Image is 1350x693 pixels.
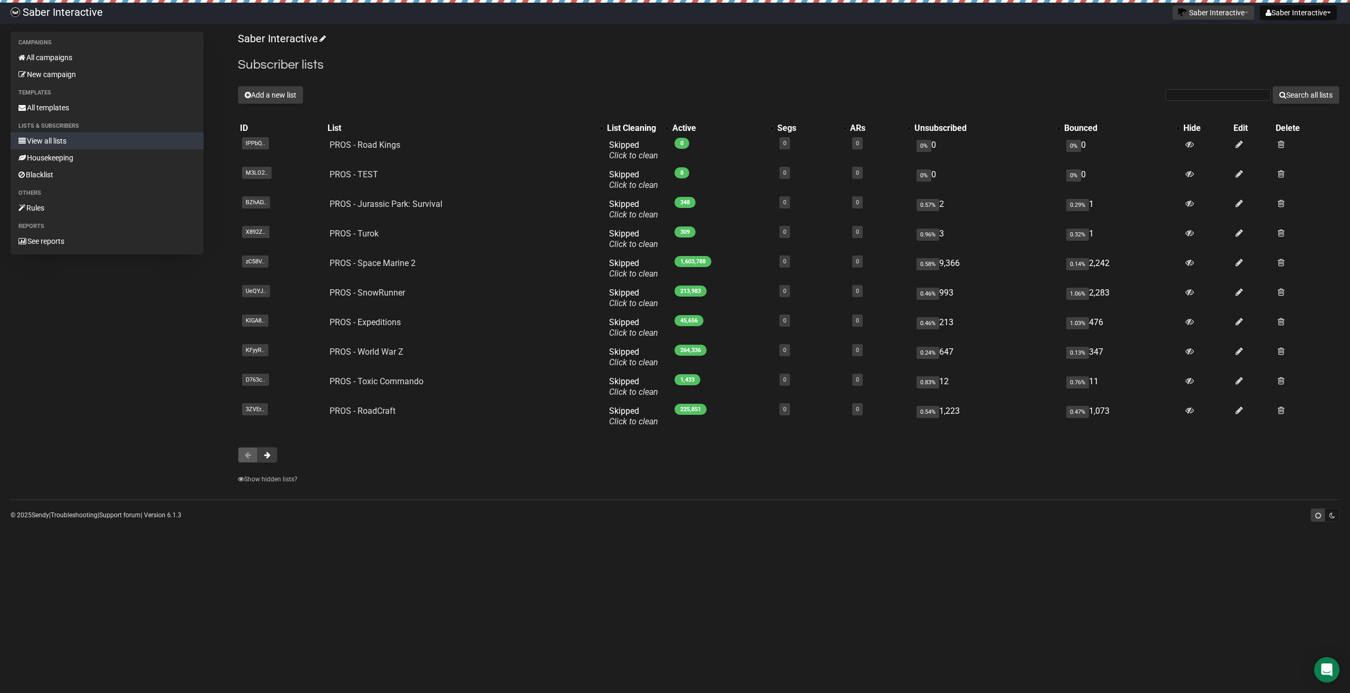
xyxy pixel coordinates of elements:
[912,165,1062,195] td: 0
[242,137,269,149] span: lPPbQ..
[1183,123,1229,134] div: Hide
[1062,283,1181,313] td: 2,283
[242,226,269,238] span: X892Z..
[856,376,859,383] a: 0
[242,167,272,179] span: M3LO2..
[238,476,297,483] a: Show hidden lists?
[1178,8,1187,16] img: 1.png
[856,169,859,176] a: 0
[330,347,403,357] a: PROS - World War Z
[242,255,268,268] span: zC58V..
[856,229,859,235] a: 0
[1066,140,1081,152] span: 0%
[1064,123,1171,134] div: Bounced
[917,169,931,182] span: 0%
[850,123,902,134] div: ARs
[674,167,689,178] span: 8
[1066,199,1089,211] span: 0.29%
[1062,121,1181,136] th: Bounced: No sort applied, activate to apply an ascending sort
[11,509,181,521] p: © 2025 | | | Version 6.1.3
[1066,258,1089,270] span: 0.14%
[783,376,786,383] a: 0
[1062,254,1181,283] td: 2,242
[856,347,859,354] a: 0
[674,197,696,208] span: 348
[856,199,859,206] a: 0
[609,269,658,279] a: Click to clean
[238,55,1339,74] h2: Subscriber lists
[1062,136,1181,165] td: 0
[917,229,939,241] span: 0.96%
[327,123,595,134] div: List
[609,199,658,220] span: Skipped
[11,132,204,149] a: View all lists
[912,343,1062,372] td: 647
[609,406,658,426] span: Skipped
[11,233,204,250] a: See reports
[783,229,786,235] a: 0
[609,180,658,190] a: Click to clean
[609,416,658,426] a: Click to clean
[917,199,939,211] span: 0.57%
[670,121,775,136] th: Active: No sort applied, activate to apply an ascending sort
[674,256,711,267] span: 1,603,788
[11,66,204,83] a: New campaign
[330,258,416,268] a: PROS - Space Marine 2
[330,406,396,416] a: PROS - RoadCraft
[1066,229,1089,241] span: 0.32%
[11,99,204,116] a: All templates
[912,136,1062,165] td: 0
[609,210,658,220] a: Click to clean
[609,347,658,367] span: Skipped
[609,239,658,249] a: Click to clean
[783,258,786,265] a: 0
[609,169,658,190] span: Skipped
[605,121,670,136] th: List Cleaning: No sort applied, activate to apply an ascending sort
[912,372,1062,402] td: 12
[609,258,658,279] span: Skipped
[242,374,269,386] span: D763c..
[11,200,204,216] a: Rules
[856,140,859,147] a: 0
[1062,313,1181,343] td: 476
[32,511,49,519] a: Sendy
[856,406,859,413] a: 0
[783,288,786,295] a: 0
[912,313,1062,343] td: 213
[856,317,859,324] a: 0
[238,86,303,104] button: Add a new list
[775,121,848,136] th: Segs: No sort applied, activate to apply an ascending sort
[1066,288,1089,300] span: 1.06%
[1062,343,1181,372] td: 347
[917,258,939,270] span: 0.58%
[11,87,204,99] li: Templates
[783,406,786,413] a: 0
[1062,224,1181,254] td: 1
[1062,372,1181,402] td: 11
[609,150,658,160] a: Click to clean
[11,166,204,183] a: Blacklist
[783,140,786,147] a: 0
[1272,86,1339,104] button: Search all lists
[917,317,939,329] span: 0.46%
[1062,402,1181,431] td: 1,073
[607,123,660,134] div: List Cleaning
[1181,121,1231,136] th: Hide: No sort applied, sorting is disabled
[242,285,270,297] span: UeQYJ..
[917,140,931,152] span: 0%
[1276,123,1337,134] div: Delete
[1062,165,1181,195] td: 0
[242,403,268,415] span: 3ZVEr..
[1314,657,1339,682] div: Open Intercom Messenger
[609,298,658,308] a: Click to clean
[672,123,764,134] div: Active
[1066,347,1089,359] span: 0.13%
[609,357,658,367] a: Click to clean
[674,404,707,415] span: 225,851
[912,224,1062,254] td: 3
[11,49,204,66] a: All campaigns
[917,376,939,388] span: 0.83%
[51,511,98,519] a: Troubleshooting
[912,195,1062,224] td: 2
[783,317,786,324] a: 0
